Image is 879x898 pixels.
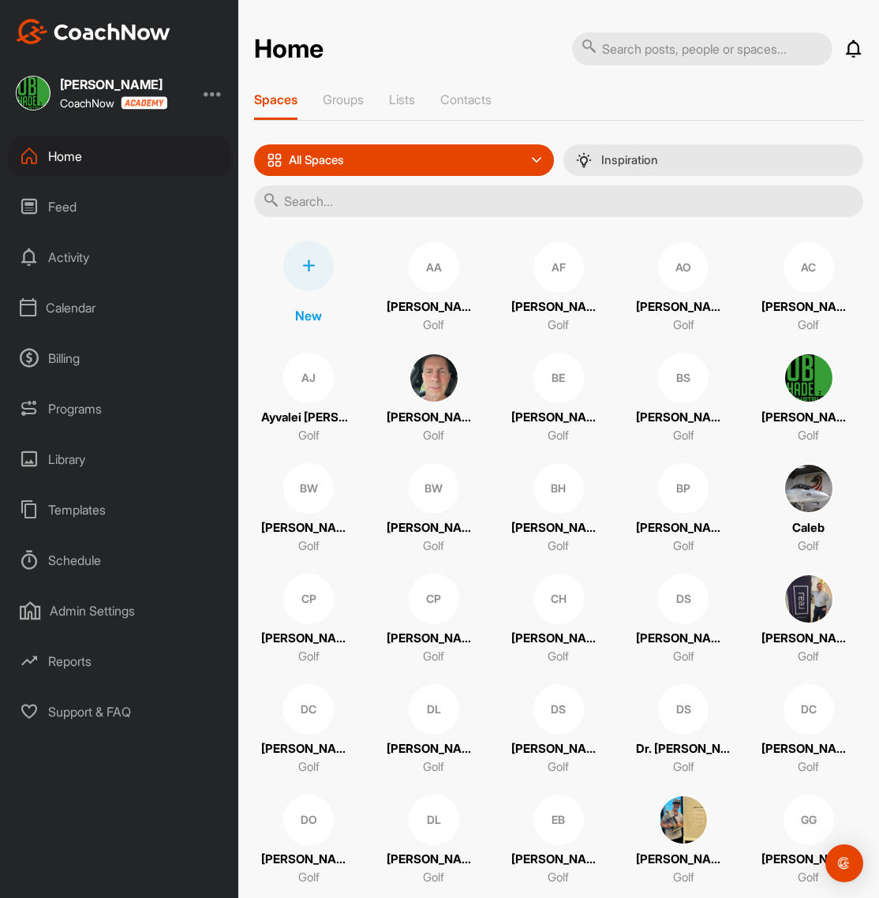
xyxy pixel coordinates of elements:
[754,351,863,446] a: [PERSON_NAME]Golf
[9,692,231,731] div: Support & FAQ
[254,462,363,556] a: BW[PERSON_NAME]Golf
[629,683,738,777] a: DSDr. [PERSON_NAME]Golf
[658,795,709,845] img: square_f1b28c361043dfc721b62540fac8b949.jpg
[387,409,481,427] p: [PERSON_NAME]
[261,409,356,427] p: Ayvalei [PERSON_NAME]
[798,427,819,445] p: Golf
[798,316,819,335] p: Golf
[121,96,167,110] img: CoachNow acadmey
[754,241,863,335] a: AC[PERSON_NAME]Golf
[673,537,694,556] p: Golf
[784,795,834,845] div: GG
[754,462,863,556] a: CalebGolf
[409,353,459,403] img: square_0e53da5c7b00caafbccb8768c3a0325b.jpg
[504,572,613,667] a: CH[PERSON_NAME]Golf
[548,869,569,887] p: Golf
[548,758,569,776] p: Golf
[16,76,50,110] img: square_7d72e3b9a0e7cffca0d5903ffc03afe1.jpg
[261,740,356,758] p: [PERSON_NAME]
[409,463,459,514] div: BW
[658,242,709,293] div: AO
[673,648,694,666] p: Golf
[261,851,356,869] p: [PERSON_NAME]
[673,758,694,776] p: Golf
[533,684,584,735] div: DS
[298,537,320,556] p: Golf
[629,241,738,335] a: AO[PERSON_NAME]Golf
[387,298,481,316] p: [PERSON_NAME]
[254,572,363,667] a: CP[PERSON_NAME]Golf
[658,684,709,735] div: DS
[254,185,863,217] input: Search...
[60,96,167,110] div: CoachNow
[658,353,709,403] div: BS
[511,519,606,537] p: [PERSON_NAME]
[9,238,231,277] div: Activity
[261,630,356,648] p: [PERSON_NAME]
[423,648,444,666] p: Golf
[379,572,488,667] a: CP[PERSON_NAME] [PERSON_NAME]Golf
[379,793,488,888] a: DL[PERSON_NAME]Golf
[9,440,231,479] div: Library
[9,591,231,630] div: Admin Settings
[636,630,731,648] p: [PERSON_NAME]
[533,242,584,293] div: AF
[548,427,569,445] p: Golf
[504,351,613,446] a: BE[PERSON_NAME]Golf
[754,683,863,777] a: DC[PERSON_NAME]Golf
[792,519,825,537] p: Caleb
[636,409,731,427] p: [PERSON_NAME]
[658,463,709,514] div: BP
[548,648,569,666] p: Golf
[798,758,819,776] p: Golf
[533,795,584,845] div: EB
[254,34,324,65] h2: Home
[9,339,231,378] div: Billing
[289,154,344,167] p: All Spaces
[379,351,488,446] a: [PERSON_NAME]Golf
[409,574,459,624] div: CP
[423,869,444,887] p: Golf
[673,869,694,887] p: Golf
[572,32,832,65] input: Search posts, people or spaces...
[798,537,819,556] p: Golf
[9,541,231,580] div: Schedule
[636,519,731,537] p: [PERSON_NAME]
[283,463,334,514] div: BW
[9,137,231,176] div: Home
[267,152,282,168] img: icon
[283,684,334,735] div: DC
[548,537,569,556] p: Golf
[754,793,863,888] a: GG[PERSON_NAME]Golf
[283,353,334,403] div: AJ
[754,572,863,667] a: [PERSON_NAME]Golf
[504,241,613,335] a: AF[PERSON_NAME]Golf
[761,740,856,758] p: [PERSON_NAME]
[825,844,863,882] div: Open Intercom Messenger
[576,152,592,168] img: menuIcon
[511,298,606,316] p: [PERSON_NAME]
[440,92,492,107] p: Contacts
[423,427,444,445] p: Golf
[9,288,231,327] div: Calendar
[9,642,231,681] div: Reports
[9,389,231,428] div: Programs
[387,519,481,537] p: [PERSON_NAME]
[629,462,738,556] a: BP[PERSON_NAME]Golf
[629,351,738,446] a: BS[PERSON_NAME]Golf
[298,758,320,776] p: Golf
[784,684,834,735] div: DC
[511,409,606,427] p: [PERSON_NAME]
[295,306,322,325] p: New
[511,740,606,758] p: [PERSON_NAME]
[387,740,481,758] p: [PERSON_NAME]
[629,572,738,667] a: DS[PERSON_NAME]Golf
[601,154,658,167] p: Inspiration
[636,298,731,316] p: [PERSON_NAME]
[673,427,694,445] p: Golf
[16,19,170,44] img: CoachNow
[387,630,481,648] p: [PERSON_NAME] [PERSON_NAME]
[761,630,856,648] p: [PERSON_NAME]
[423,537,444,556] p: Golf
[9,490,231,529] div: Templates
